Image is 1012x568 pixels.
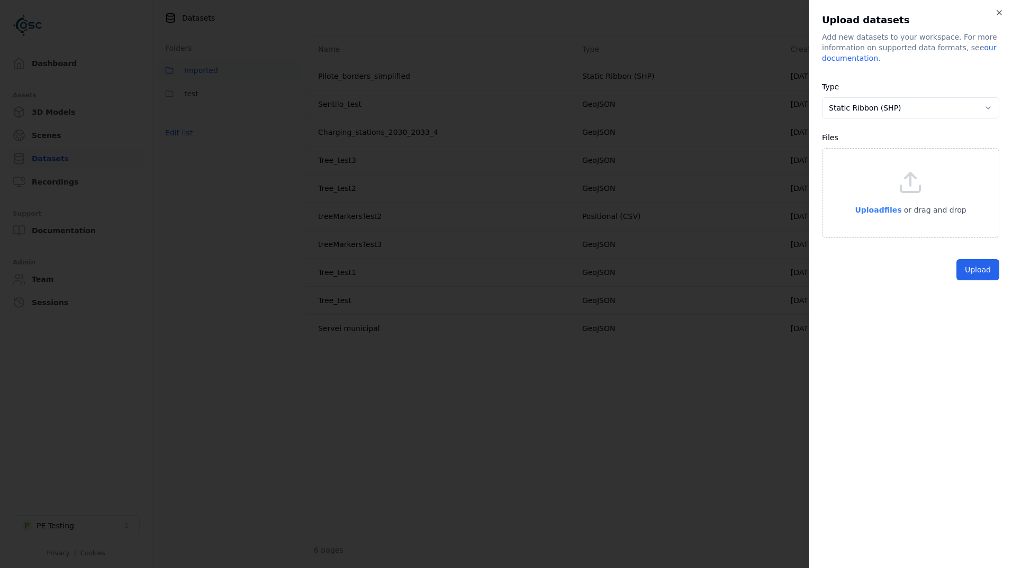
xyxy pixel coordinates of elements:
h2: Upload datasets [822,13,999,28]
p: or drag and drop [902,204,966,216]
label: Type [822,83,839,91]
button: Upload [956,259,999,280]
span: Upload files [855,206,901,214]
div: Add new datasets to your workspace. For more information on supported data formats, see . [822,32,999,63]
label: Files [822,133,838,142]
